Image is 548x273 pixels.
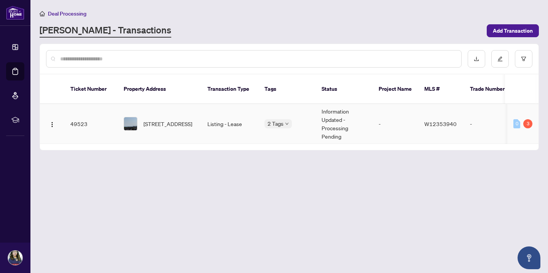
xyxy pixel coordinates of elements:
[285,122,289,126] span: down
[515,50,532,68] button: filter
[497,56,503,62] span: edit
[493,25,533,37] span: Add Transaction
[315,74,373,104] th: Status
[468,50,485,68] button: download
[521,56,526,62] span: filter
[373,104,418,144] td: -
[64,104,118,144] td: 49523
[201,104,258,144] td: Listing - Lease
[143,120,192,128] span: [STREET_ADDRESS]
[373,74,418,104] th: Project Name
[40,24,171,38] a: [PERSON_NAME] - Transactions
[49,122,55,128] img: Logo
[315,104,373,144] td: Information Updated - Processing Pending
[118,74,201,104] th: Property Address
[124,117,137,130] img: thumbnail-img
[258,74,315,104] th: Tags
[424,120,457,127] span: W12353940
[201,74,258,104] th: Transaction Type
[464,104,517,144] td: -
[6,6,24,20] img: logo
[48,10,86,17] span: Deal Processing
[418,74,464,104] th: MLS #
[513,119,520,128] div: 0
[268,119,284,128] span: 2 Tags
[518,246,540,269] button: Open asap
[523,119,532,128] div: 3
[8,251,22,265] img: Profile Icon
[64,74,118,104] th: Ticket Number
[487,24,539,37] button: Add Transaction
[40,11,45,16] span: home
[464,74,517,104] th: Trade Number
[474,56,479,62] span: download
[491,50,509,68] button: edit
[46,118,58,130] button: Logo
